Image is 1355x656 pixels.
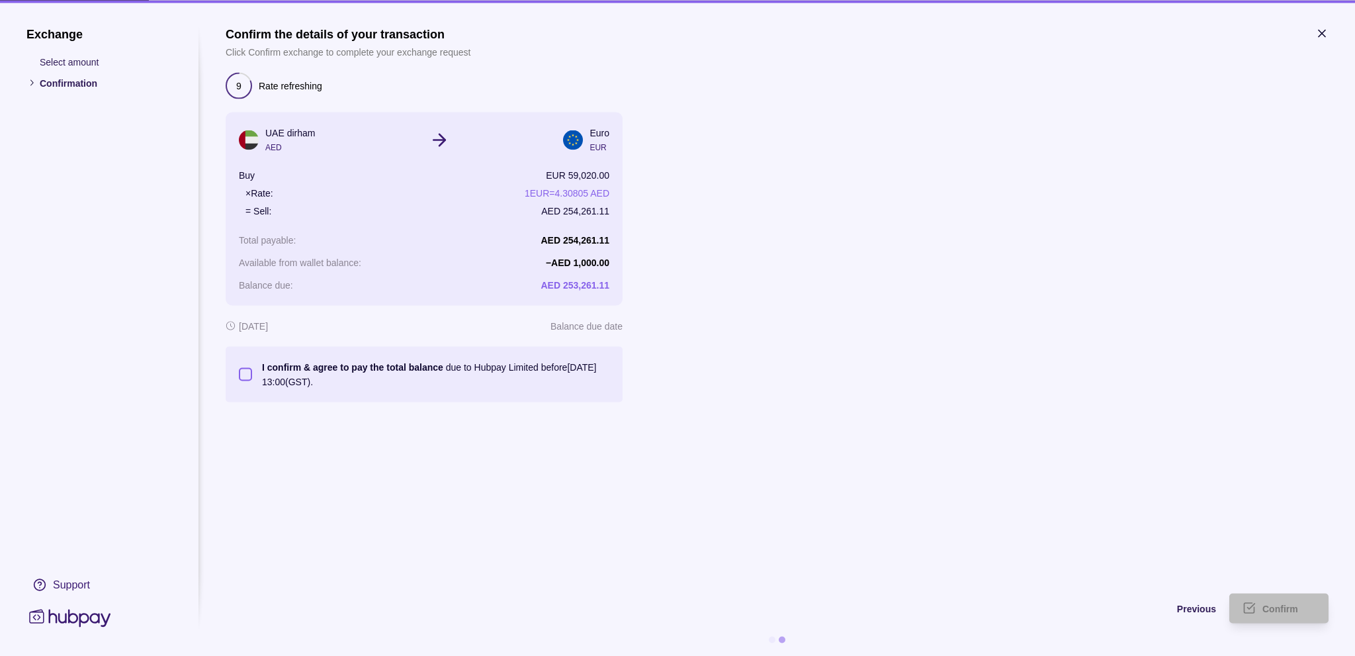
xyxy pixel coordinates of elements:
p: EUR [590,140,609,154]
p: [DATE] [239,318,268,333]
button: Previous [226,593,1216,623]
p: Buy [239,167,255,182]
p: Euro [590,125,609,140]
p: Select amount [40,54,172,69]
p: UAE dirham [265,125,315,140]
div: Support [53,577,90,592]
p: Available from wallet balance : [239,257,361,267]
p: 1 EUR = 4.30805 AED [525,185,609,200]
p: − AED 1,000.00 [546,257,609,267]
button: Confirm [1229,593,1329,623]
p: EUR 59,020.00 [546,167,609,182]
p: 9 [236,78,241,93]
h1: Exchange [26,26,172,41]
p: × Rate: [245,185,273,200]
h1: Confirm the details of your transaction [226,26,470,41]
p: Confirmation [40,75,172,90]
p: AED [265,140,315,154]
p: = Sell: [245,203,271,218]
p: I confirm & agree to pay the total balance [262,361,443,372]
p: AED 253,261.11 [541,279,609,290]
img: eu [563,130,583,150]
span: Confirm [1262,604,1298,614]
img: ae [239,130,259,150]
p: Click Confirm exchange to complete your exchange request [226,44,470,59]
p: Rate refreshing [259,78,322,93]
p: Balance due date [550,318,623,333]
p: AED 254,261.11 [541,234,609,245]
p: due to Hubpay Limited before [DATE] 13:00 (GST). [262,359,609,389]
p: AED 254,261.11 [541,203,609,218]
a: Support [26,571,172,598]
p: Total payable : [239,234,296,245]
span: Previous [1177,604,1216,614]
p: Balance due : [239,279,293,290]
